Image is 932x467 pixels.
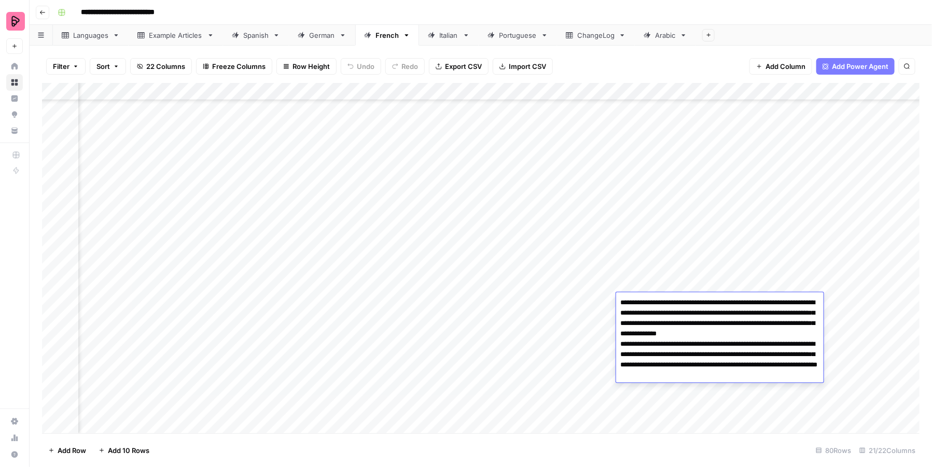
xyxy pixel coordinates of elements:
a: German [289,25,355,46]
button: Filter [46,58,86,75]
button: Freeze Columns [196,58,272,75]
div: Languages [73,30,108,40]
span: 22 Columns [146,61,185,72]
span: Export CSV [445,61,482,72]
button: Add 10 Rows [92,442,156,459]
div: German [309,30,335,40]
button: Workspace: Preply [6,8,23,34]
div: Arabic [655,30,676,40]
a: Spanish [223,25,289,46]
div: ChangeLog [577,30,615,40]
button: Row Height [276,58,337,75]
button: Export CSV [429,58,489,75]
a: ChangeLog [557,25,635,46]
a: Portuguese [479,25,557,46]
button: 22 Columns [130,58,192,75]
div: French [375,30,399,40]
span: Freeze Columns [212,61,266,72]
div: 21/22 Columns [855,442,920,459]
button: Import CSV [493,58,553,75]
button: Add Column [749,58,812,75]
a: Languages [53,25,129,46]
span: Undo [357,61,374,72]
span: Row Height [293,61,330,72]
span: Import CSV [509,61,546,72]
a: Browse [6,74,23,91]
span: Add Column [766,61,805,72]
a: Home [6,58,23,75]
a: French [355,25,419,46]
button: Redo [385,58,425,75]
div: Spanish [243,30,269,40]
div: Italian [439,30,458,40]
span: Filter [53,61,69,72]
a: Insights [6,90,23,107]
button: Sort [90,58,126,75]
div: Example Articles [149,30,203,40]
a: Your Data [6,122,23,139]
span: Redo [401,61,418,72]
button: Undo [341,58,381,75]
span: Sort [96,61,110,72]
a: Italian [419,25,479,46]
a: Opportunities [6,106,23,123]
button: Add Row [42,442,92,459]
a: Usage [6,430,23,446]
span: Add 10 Rows [108,445,149,456]
a: Arabic [635,25,696,46]
img: Preply Logo [6,12,25,31]
span: Add Row [58,445,86,456]
a: Example Articles [129,25,223,46]
button: Help + Support [6,446,23,463]
a: Settings [6,413,23,430]
span: Add Power Agent [832,61,888,72]
div: Portuguese [499,30,537,40]
button: Add Power Agent [816,58,895,75]
div: 80 Rows [812,442,855,459]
